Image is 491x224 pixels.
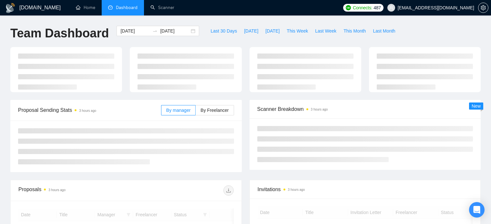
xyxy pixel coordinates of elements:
button: setting [478,3,488,13]
button: [DATE] [262,26,283,36]
img: upwork-logo.png [346,5,351,10]
span: Last 30 Days [210,27,237,34]
span: 487 [373,4,381,11]
span: By manager [166,108,190,113]
span: New [472,103,481,109]
span: Connects: [353,4,372,11]
a: setting [478,5,488,10]
div: Open Intercom Messenger [469,202,485,218]
span: Last Week [315,27,336,34]
time: 3 hours ago [48,188,66,192]
span: Scanner Breakdown [257,105,473,113]
time: 3 hours ago [311,108,328,111]
time: 3 hours ago [79,109,96,112]
span: Proposal Sending Stats [18,106,161,114]
button: Last Week [312,26,340,36]
input: End date [160,27,189,34]
span: swap-right [152,28,158,34]
span: user [389,5,394,10]
h1: Team Dashboard [10,26,109,41]
img: logo [5,3,15,13]
a: homeHome [76,5,95,10]
span: dashboard [108,5,113,10]
div: Proposals [18,185,126,196]
button: Last 30 Days [207,26,240,36]
span: [DATE] [244,27,258,34]
button: This Week [283,26,312,36]
button: [DATE] [240,26,262,36]
span: Dashboard [116,5,138,10]
span: Last Month [373,27,395,34]
span: This Month [343,27,366,34]
span: Invitations [258,185,473,193]
a: searchScanner [150,5,174,10]
span: [DATE] [265,27,280,34]
span: to [152,28,158,34]
time: 3 hours ago [288,188,305,191]
span: This Week [287,27,308,34]
button: Last Month [369,26,399,36]
button: This Month [340,26,369,36]
input: Start date [120,27,150,34]
span: By Freelancer [200,108,229,113]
